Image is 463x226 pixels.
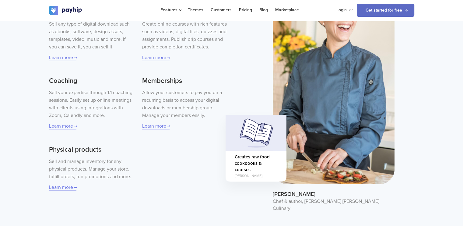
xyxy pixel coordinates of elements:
a: Get started for free [357,4,414,17]
h3: Physical products [49,145,134,155]
span: Features [160,7,181,12]
span: [PERSON_NAME] [235,173,277,178]
a: Learn more [49,184,76,191]
span: Creates raw food cookbooks & courses [235,154,277,173]
a: Learn more [142,55,170,61]
p: Allow your customers to pay you on a recurring basis to access your digital downloads or membersh... [142,89,227,119]
a: Learn more [142,123,170,129]
img: logo.svg [49,6,82,15]
span: Chef & author, [PERSON_NAME] [PERSON_NAME] Culinary [273,198,395,212]
h3: Memberships [142,76,227,86]
span: [PERSON_NAME] [273,184,395,198]
h3: Coaching [49,76,134,86]
a: Learn more [49,123,76,129]
p: Sell any type of digital download such as ebooks, software, design assets, templates, video, musi... [49,20,134,51]
a: Learn more [49,55,76,61]
p: Sell your expertise through 1:1 coaching sessions. Easily set up online meetings with clients usi... [49,89,134,119]
img: homepage-hero-card-image.svg [226,115,286,151]
p: Create online courses with rich features such as videos, digital files, quizzes and assignments. ... [142,20,227,51]
p: Sell and manage inventory for any physical products. Manage your store, fulfill orders, run promo... [49,158,134,181]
